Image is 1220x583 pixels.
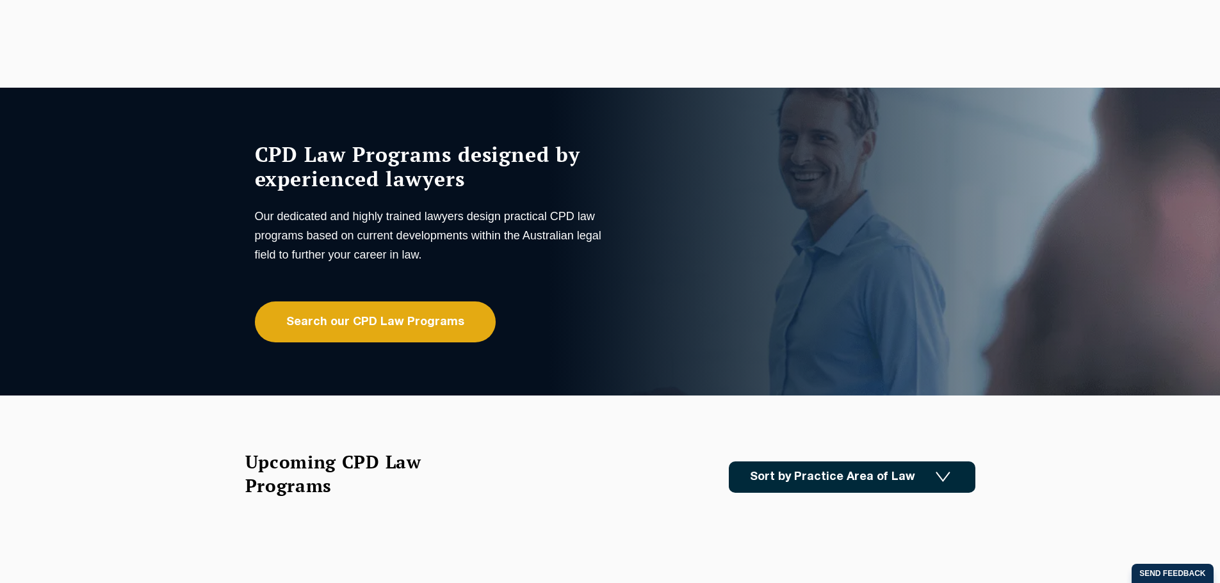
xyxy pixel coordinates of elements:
h2: Upcoming CPD Law Programs [245,450,453,497]
h1: CPD Law Programs designed by experienced lawyers [255,142,607,191]
a: Search our CPD Law Programs [255,301,496,342]
img: Icon [936,472,950,483]
a: Sort by Practice Area of Law [729,461,975,493]
p: Our dedicated and highly trained lawyers design practical CPD law programs based on current devel... [255,207,607,264]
